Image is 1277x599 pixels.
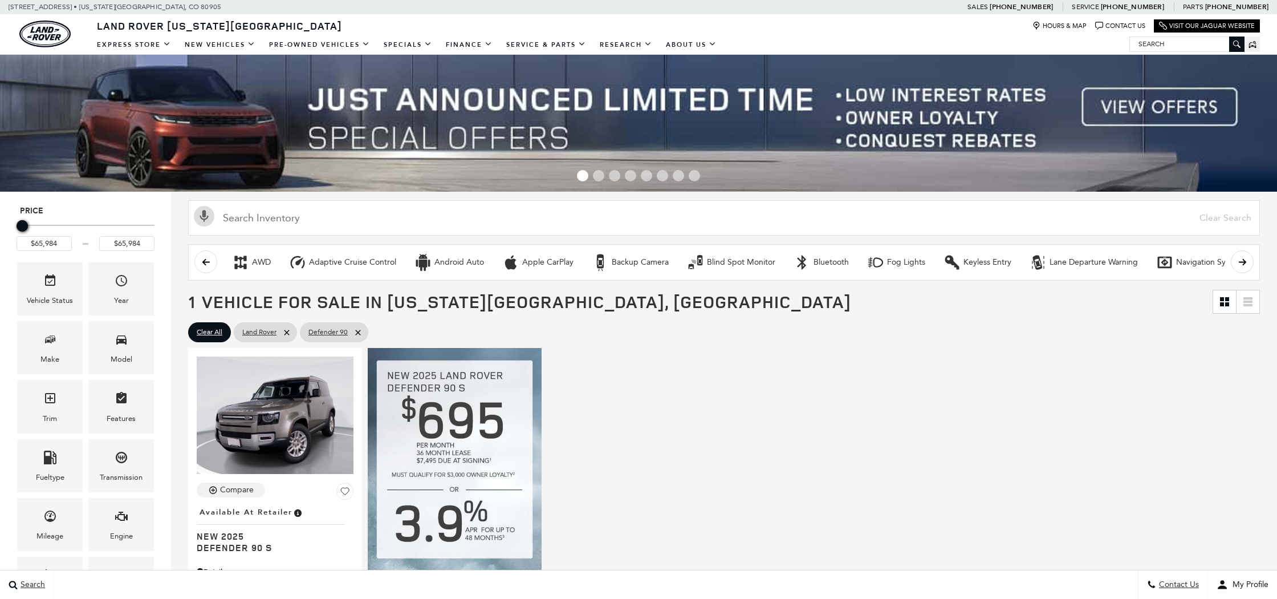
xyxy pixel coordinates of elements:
[787,250,855,274] button: BluetoothBluetooth
[439,35,499,55] a: Finance
[707,257,775,268] div: Blind Spot Monitor
[262,35,377,55] a: Pre-Owned Vehicles
[115,271,128,294] span: Year
[283,250,402,274] button: Adaptive Cruise ControlAdaptive Cruise Control
[178,35,262,55] a: New Vehicles
[1156,254,1173,271] div: Navigation System
[197,566,353,577] div: Pricing Details - Defender 90 S
[887,257,925,268] div: Fog Lights
[100,471,143,484] div: Transmission
[18,580,45,590] span: Search
[115,507,128,530] span: Engine
[657,170,668,181] span: Go to slide 6
[43,565,57,589] span: Color
[252,257,271,268] div: AWD
[17,498,83,551] div: MileageMileage
[17,439,83,492] div: FueltypeFueltype
[1072,3,1099,11] span: Service
[197,483,265,497] button: Compare Vehicle
[194,206,214,226] svg: Click to toggle on voice search
[1101,2,1164,11] a: [PHONE_NUMBER]
[577,170,588,181] span: Go to slide 1
[90,35,178,55] a: EXPRESS STORE
[625,170,636,181] span: Go to slide 4
[687,254,704,271] div: Blind Spot Monitor
[36,530,63,543] div: Mileage
[1150,250,1250,274] button: Navigation SystemNavigation System
[110,530,133,543] div: Engine
[673,170,684,181] span: Go to slide 7
[20,206,151,216] h5: Price
[1050,257,1138,268] div: Lane Departure Warning
[1095,22,1145,30] a: Contact Us
[612,257,669,268] div: Backup Camera
[43,412,57,425] div: Trim
[200,506,292,519] span: Available at Retailer
[861,250,932,274] button: Fog LightsFog Lights
[336,483,353,504] button: Save Vehicle
[99,236,154,251] input: Maximum
[308,325,348,339] span: Defender 90
[377,35,439,55] a: Specials
[188,200,1260,236] input: Search Inventory
[19,21,71,47] img: Land Rover
[963,257,1011,268] div: Keyless Entry
[43,448,57,471] span: Fueltype
[943,254,961,271] div: Keyless Entry
[197,542,345,553] span: Defender 90 S
[40,353,59,366] div: Make
[1032,22,1087,30] a: Hours & Map
[88,498,154,551] div: EngineEngine
[499,35,593,55] a: Service & Parts
[990,2,1053,11] a: [PHONE_NUMBER]
[188,290,851,313] span: 1 Vehicle for Sale in [US_STATE][GEOGRAPHIC_DATA], [GEOGRAPHIC_DATA]
[641,170,652,181] span: Go to slide 5
[1228,580,1268,590] span: My Profile
[115,448,128,471] span: Transmission
[88,380,154,433] div: FeaturesFeatures
[814,257,849,268] div: Bluetooth
[794,254,811,271] div: Bluetooth
[27,294,73,307] div: Vehicle Status
[593,35,659,55] a: Research
[115,330,128,353] span: Model
[17,380,83,433] div: TrimTrim
[609,170,620,181] span: Go to slide 3
[1159,22,1255,30] a: Visit Our Jaguar Website
[1030,254,1047,271] div: Lane Departure Warning
[115,565,128,589] span: Bodystyle
[434,257,484,268] div: Android Auto
[194,250,217,273] button: scroll left
[17,216,154,251] div: Price
[88,439,154,492] div: TransmissionTransmission
[88,321,154,374] div: ModelModel
[1208,570,1277,599] button: Open user profile menu
[97,19,342,33] span: Land Rover [US_STATE][GEOGRAPHIC_DATA]
[17,220,28,232] div: Maximum Price
[1130,37,1244,51] input: Search
[1205,2,1268,11] a: [PHONE_NUMBER]
[107,412,136,425] div: Features
[967,3,988,11] span: Sales
[226,250,277,274] button: AWDAWD
[114,294,129,307] div: Year
[232,254,249,271] div: AWD
[309,257,396,268] div: Adaptive Cruise Control
[197,325,222,339] span: Clear All
[197,504,353,553] a: Available at RetailerNew 2025Defender 90 S
[43,507,57,530] span: Mileage
[414,254,432,271] div: Android Auto
[197,357,353,474] img: 2025 LAND ROVER Defender 90 S
[1231,250,1254,273] button: scroll right
[1023,250,1144,274] button: Lane Departure WarningLane Departure Warning
[17,321,83,374] div: MakeMake
[659,35,723,55] a: About Us
[88,262,154,315] div: YearYear
[289,254,306,271] div: Adaptive Cruise Control
[1176,257,1243,268] div: Navigation System
[937,250,1018,274] button: Keyless EntryKeyless Entry
[1183,3,1203,11] span: Parts
[90,19,349,33] a: Land Rover [US_STATE][GEOGRAPHIC_DATA]
[197,531,345,542] span: New 2025
[43,271,57,294] span: Vehicle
